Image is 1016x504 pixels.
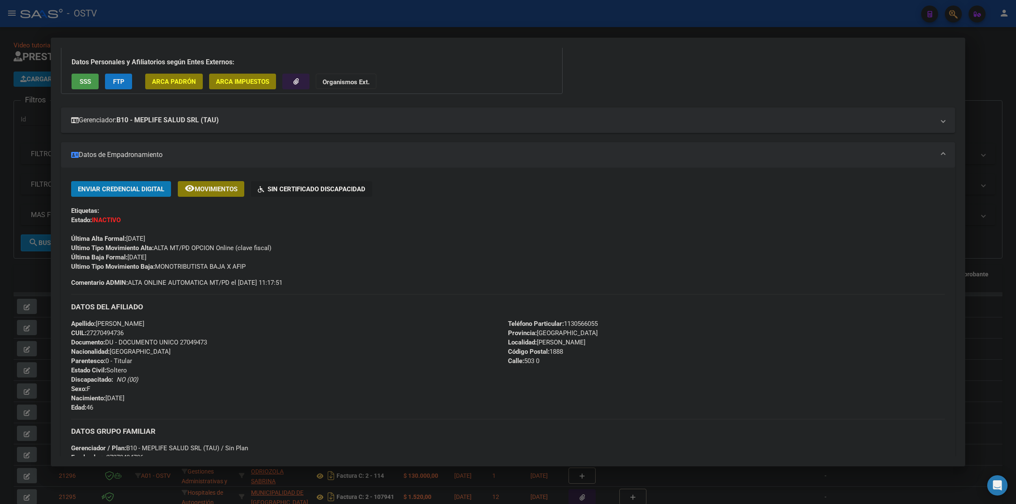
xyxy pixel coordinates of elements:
[72,57,552,67] h3: Datos Personales y Afiliatorios según Entes Externos:
[508,329,537,337] strong: Provincia:
[71,427,945,436] h3: DATOS GRUPO FAMILIAR
[71,394,124,402] span: [DATE]
[106,453,144,462] div: 27270494736
[71,339,105,346] strong: Documento:
[178,181,244,197] button: Movimientos
[116,376,138,383] i: NO (00)
[71,404,86,411] strong: Edad:
[71,444,126,452] strong: Gerenciador / Plan:
[71,454,103,461] strong: Empleador:
[216,78,269,85] span: ARCA Impuestos
[71,357,105,365] strong: Parentesco:
[323,78,370,86] strong: Organismos Ext.
[508,357,539,365] span: 503 0
[71,263,246,270] span: MONOTRIBUTISTA BAJA X AFIP
[71,320,144,328] span: [PERSON_NAME]
[71,404,93,411] span: 46
[71,263,155,270] strong: Ultimo Tipo Movimiento Baja:
[71,348,171,355] span: [GEOGRAPHIC_DATA]
[113,78,124,85] span: FTP
[71,278,282,287] span: ALTA ONLINE AUTOMATICA MT/PD el [DATE] 11:17:51
[508,339,585,346] span: [PERSON_NAME]
[209,74,276,89] button: ARCA Impuestos
[71,366,127,374] span: Soltero
[508,320,564,328] strong: Teléfono Particular:
[71,385,90,393] span: F
[71,244,271,252] span: ALTA MT/PD OPCION Online (clave fiscal)
[71,115,935,125] mat-panel-title: Gerenciador:
[185,183,195,193] mat-icon: remove_red_eye
[152,78,196,85] span: ARCA Padrón
[71,253,146,261] span: [DATE]
[71,320,96,328] strong: Apellido:
[78,185,164,193] span: Enviar Credencial Digital
[71,339,207,346] span: DU - DOCUMENTO UNICO 27049473
[987,475,1008,496] div: Open Intercom Messenger
[268,185,365,193] span: Sin Certificado Discapacidad
[71,366,106,374] strong: Estado Civil:
[61,107,955,133] mat-expansion-panel-header: Gerenciador:B10 - MEPLIFE SALUD SRL (TAU)
[105,74,132,89] button: FTP
[71,253,127,261] strong: Última Baja Formal:
[92,216,121,224] strong: INACTIVO
[71,329,124,337] span: 27270494736
[71,376,113,383] strong: Discapacitado:
[72,74,99,89] button: SSS
[71,385,87,393] strong: Sexo:
[61,142,955,168] mat-expansion-panel-header: Datos de Empadronamiento
[71,207,99,215] strong: Etiquetas:
[71,394,105,402] strong: Nacimiento:
[71,357,132,365] span: 0 - Titular
[316,74,376,89] button: Organismos Ext.
[145,74,203,89] button: ARCA Padrón
[71,444,248,452] span: B10 - MEPLIFE SALUD SRL (TAU) / Sin Plan
[71,150,935,160] mat-panel-title: Datos de Empadronamiento
[195,185,237,193] span: Movimientos
[71,329,86,337] strong: CUIL:
[71,302,945,311] h3: DATOS DEL AFILIADO
[80,78,91,85] span: SSS
[508,320,598,328] span: 1130566055
[251,181,372,197] button: Sin Certificado Discapacidad
[71,279,128,286] strong: Comentario ADMIN:
[71,181,171,197] button: Enviar Credencial Digital
[508,357,524,365] strong: Calle:
[508,348,549,355] strong: Código Postal:
[71,235,145,242] span: [DATE]
[71,348,110,355] strong: Nacionalidad:
[116,115,219,125] strong: B10 - MEPLIFE SALUD SRL (TAU)
[508,329,598,337] span: [GEOGRAPHIC_DATA]
[71,244,154,252] strong: Ultimo Tipo Movimiento Alta:
[71,235,126,242] strong: Última Alta Formal:
[508,339,537,346] strong: Localidad:
[508,348,563,355] span: 1888
[71,216,92,224] strong: Estado:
